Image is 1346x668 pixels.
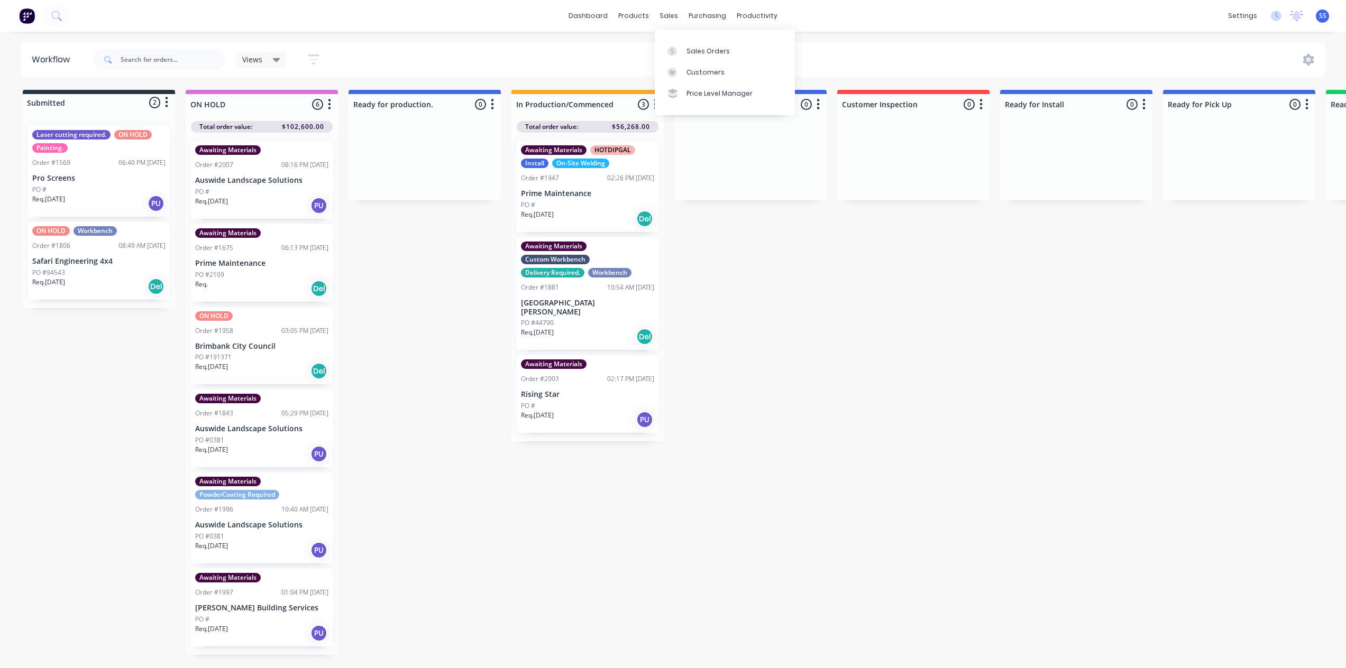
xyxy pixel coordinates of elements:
[636,411,653,428] div: PU
[195,521,328,530] p: Auswide Landscape Solutions
[195,424,328,433] p: Auswide Landscape Solutions
[195,445,228,454] p: Req. [DATE]
[32,226,70,236] div: ON HOLD
[521,173,559,183] div: Order #1947
[636,328,653,345] div: Del
[310,446,327,462] div: PU
[195,505,233,514] div: Order #1996
[552,159,609,168] div: On-Site Welding
[525,122,578,132] span: Total order value:
[517,141,658,232] div: Awaiting MaterialsHOTDIPGALInstallOn-Site WeldingOrder #194702:26 PM [DATE]Prime MaintenancePO #R...
[1319,11,1326,21] span: SS
[521,200,535,210] p: PO #
[118,158,166,168] div: 06:40 PM [DATE]
[731,8,783,24] div: productivity
[195,573,261,582] div: Awaiting Materials
[32,53,75,66] div: Workflow
[521,401,535,411] p: PO #
[195,435,224,445] p: PO #0381
[655,83,795,104] a: Price Level Manager
[521,411,554,420] p: Req. [DATE]
[191,472,333,563] div: Awaiting MaterialsPowderCoating RequiredOrder #199610:40 AM [DATE]Auswide Landscape SolutionsPO #...
[521,374,559,384] div: Order #2003
[74,226,117,236] div: Workbench
[242,54,262,65] span: Views
[607,173,654,183] div: 02:26 PM [DATE]
[282,122,324,132] span: $102,600.00
[195,477,261,486] div: Awaiting Materials
[199,122,252,132] span: Total order value:
[28,126,170,217] div: Laser cutting required.ON HOLDPainting.Order #156906:40 PM [DATE]Pro ScreensPO #Req.[DATE]PU
[310,542,327,559] div: PU
[195,326,233,336] div: Order #1958
[281,409,328,418] div: 05:29 PM [DATE]
[195,311,233,321] div: ON HOLD
[310,363,327,379] div: Del
[28,222,170,300] div: ON HOLDWorkbenchOrder #180608:49 AM [DATE]Safari Engineering 4x4PO #94543Req.[DATE]Del
[32,143,68,153] div: Painting.
[655,62,795,83] a: Customers
[19,8,35,24] img: Factory
[195,197,228,206] p: Req. [DATE]
[517,355,658,433] div: Awaiting MaterialsOrder #200302:17 PM [DATE]Rising StarPO #Req.[DATE]PU
[281,588,328,597] div: 01:04 PM [DATE]
[607,283,654,292] div: 10:54 AM [DATE]
[686,89,753,98] div: Price Level Manager
[32,268,65,277] p: PO #94543
[521,359,587,369] div: Awaiting Materials
[191,307,333,385] div: ON HOLDOrder #195803:05 PM [DATE]Brimbank City CouncilPO #191371Req.[DATE]Del
[195,187,209,197] p: PO #
[521,283,559,292] div: Order #1881
[195,588,233,597] div: Order #1997
[521,328,554,337] p: Req. [DATE]
[148,195,164,212] div: PU
[195,228,261,238] div: Awaiting Materials
[32,130,111,140] div: Laser cutting required.
[191,224,333,302] div: Awaiting MaterialsOrder #167506:13 PM [DATE]Prime MaintenancePO #2109Req.Del
[195,409,233,418] div: Order #1843
[686,68,725,77] div: Customers
[521,390,654,399] p: Rising Star
[195,624,228,634] p: Req. [DATE]
[195,342,328,351] p: Brimbank City Council
[121,49,225,70] input: Search for orders...
[521,318,554,328] p: PO #44790
[195,259,328,268] p: Prime Maintenance
[195,352,232,362] p: PO #191371
[1223,8,1262,24] div: settings
[588,268,631,277] div: Workbench
[683,8,731,24] div: purchasing
[191,389,333,467] div: Awaiting MaterialsOrder #184305:29 PM [DATE]Auswide Landscape SolutionsPO #0381Req.[DATE]PU
[281,326,328,336] div: 03:05 PM [DATE]
[195,615,209,624] p: PO #
[148,278,164,295] div: Del
[32,277,65,287] p: Req. [DATE]
[521,299,654,317] p: [GEOGRAPHIC_DATA][PERSON_NAME]
[521,145,587,155] div: Awaiting Materials
[32,158,70,168] div: Order #1569
[521,159,548,168] div: Install
[563,8,613,24] a: dashboard
[195,145,261,155] div: Awaiting Materials
[195,532,224,541] p: PO #0381
[281,160,328,170] div: 08:16 PM [DATE]
[612,122,650,132] span: $56,268.00
[281,243,328,253] div: 06:13 PM [DATE]
[195,160,233,170] div: Order #2007
[195,604,328,613] p: [PERSON_NAME] Building Services
[310,280,327,297] div: Del
[310,197,327,214] div: PU
[195,362,228,372] p: Req. [DATE]
[195,394,261,403] div: Awaiting Materials
[613,8,654,24] div: products
[114,130,152,140] div: ON HOLD
[521,255,590,264] div: Custom Workbench
[195,541,228,551] p: Req. [DATE]
[32,174,166,183] p: Pro Screens
[686,47,730,56] div: Sales Orders
[195,176,328,185] p: Auswide Landscape Solutions
[521,242,587,251] div: Awaiting Materials
[281,505,328,514] div: 10:40 AM [DATE]
[195,490,279,499] div: PowderCoating Required
[521,268,584,277] div: Delivery Required.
